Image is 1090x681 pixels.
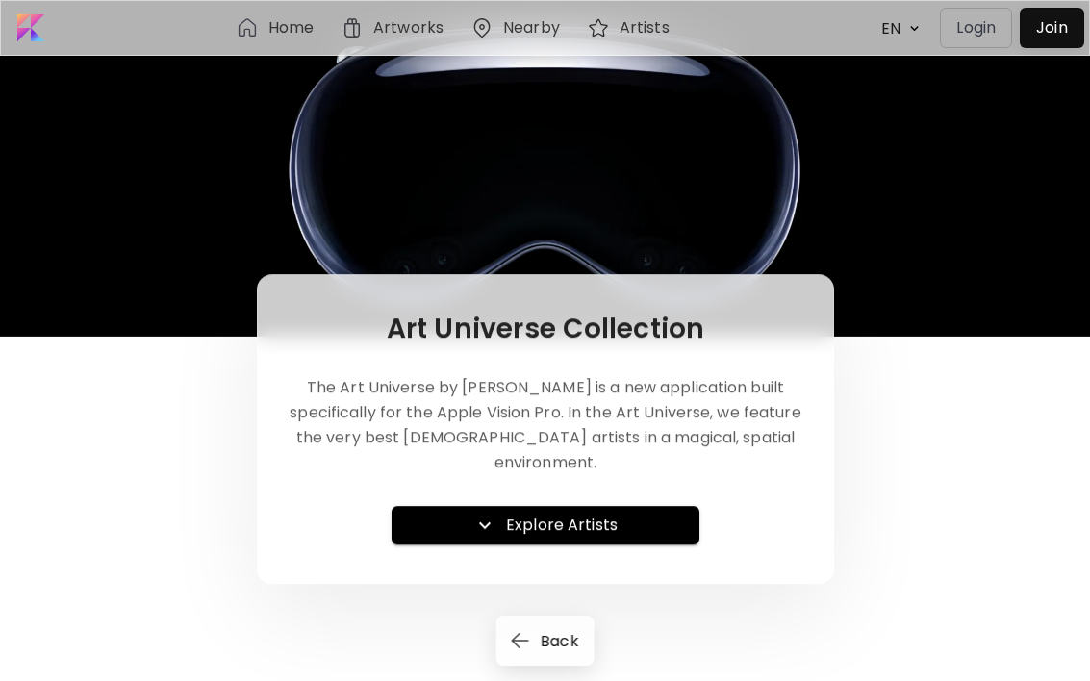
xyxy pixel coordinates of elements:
a: Login [940,8,1020,48]
a: Nearby [470,16,568,39]
a: back-arrowBack [495,628,595,650]
a: Artists [587,16,677,39]
button: Login [940,8,1012,48]
h6: Art Universe Collection [386,314,704,344]
img: back-arrow [511,633,528,648]
h6: Artworks [373,20,444,36]
h6: Explore Artists [506,514,618,537]
span: Back [515,631,579,651]
button: Explore Artists [391,506,698,544]
h6: Home [268,20,314,36]
img: arrow down [904,19,925,38]
p: Login [956,16,996,39]
button: back-arrowBack [495,616,595,666]
a: Home [236,16,321,39]
div: EN [872,12,904,45]
h6: Artists [620,20,670,36]
h6: Nearby [503,20,560,36]
a: Join [1020,8,1084,48]
a: Artworks [341,16,451,39]
h6: The Art Universe by [PERSON_NAME] is a new application built specifically for the Apple Vision Pr... [289,375,802,475]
